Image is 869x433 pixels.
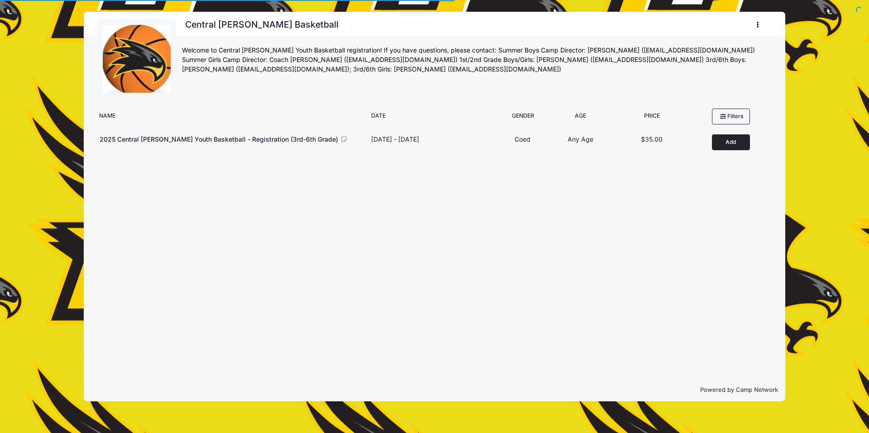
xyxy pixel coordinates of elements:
[712,109,750,124] button: Filters
[103,25,171,93] img: logo
[515,135,530,143] span: Coed
[367,112,496,124] div: Date
[95,112,366,124] div: Name
[182,17,341,33] h1: Central [PERSON_NAME] Basketball
[496,112,550,124] div: Gender
[100,135,338,143] span: 2025 Central [PERSON_NAME] Youth Basketball - Registration (3rd-6th Grade)
[550,112,611,124] div: Age
[568,135,593,143] span: Any Age
[712,134,750,150] button: Add
[641,135,663,143] span: $35.00
[611,112,692,124] div: Price
[91,385,778,395] p: Powered by Camp Network
[371,134,419,144] div: [DATE] - [DATE]
[182,46,772,74] div: Welcome to Central [PERSON_NAME] Youth Basketball registration! If you have questions, please con...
